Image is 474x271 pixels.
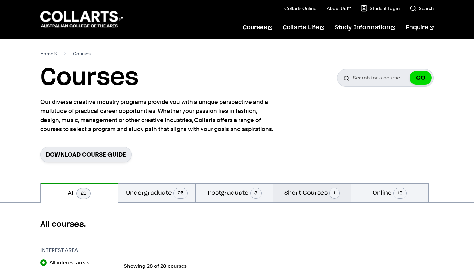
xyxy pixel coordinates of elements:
[73,49,91,58] span: Courses
[41,183,118,203] button: All28
[335,17,395,38] a: Study Information
[337,69,434,87] input: Search for a course
[410,5,434,12] a: Search
[283,17,324,38] a: Collarts Life
[243,17,272,38] a: Courses
[40,98,276,134] p: Our diverse creative industry programs provide you with a unique perspective and a multitude of p...
[351,183,428,202] button: Online16
[329,188,340,199] span: 1
[124,264,434,269] p: Showing 28 of 28 courses
[361,5,400,12] a: Student Login
[196,183,273,202] button: Postgraduate3
[49,258,94,267] label: All interest areas
[327,5,351,12] a: About Us
[410,71,432,85] button: GO
[40,49,57,58] a: Home
[118,183,196,202] button: Undergraduate25
[40,63,138,92] h1: Courses
[76,188,91,199] span: 28
[273,183,351,202] button: Short Courses1
[393,188,407,199] span: 16
[173,188,188,199] span: 25
[40,10,123,28] div: Go to homepage
[40,147,132,162] a: Download Course Guide
[284,5,316,12] a: Collarts Online
[40,219,434,230] h2: All courses.
[250,188,262,199] span: 3
[40,246,117,254] h3: Interest Area
[406,17,434,38] a: Enquire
